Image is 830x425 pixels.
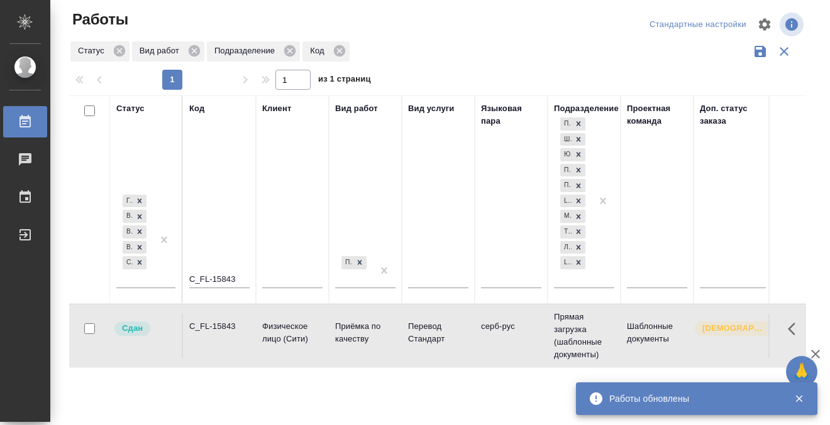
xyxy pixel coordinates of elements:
[302,41,349,62] div: Код
[408,320,468,345] p: Перевод Стандарт
[748,40,772,63] button: Сохранить фильтры
[786,393,812,404] button: Закрыть
[646,15,750,35] div: split button
[772,40,796,63] button: Сбросить фильтры
[121,255,148,271] div: Готов к работе, В работе, В ожидании, Выполнен, Сдан
[700,102,766,127] div: Доп. статус заказа
[340,255,368,271] div: Приёмка по качеству
[140,45,184,57] p: Вид работ
[559,193,587,209] div: Прямая загрузка (шаблонные документы), Шаблонные документы, Юридический, Проектный офис, Проектна...
[189,102,204,115] div: Код
[475,314,548,358] td: серб-рус
[121,208,148,224] div: Готов к работе, В работе, В ожидании, Выполнен, Сдан
[554,102,619,115] div: Подразделение
[189,320,250,333] div: C_FL-15843
[560,210,572,223] div: Медицинский
[335,102,378,115] div: Вид работ
[627,102,687,127] div: Проектная команда
[408,102,455,115] div: Вид услуги
[750,9,780,40] span: Настроить таблицу
[559,178,587,193] div: Прямая загрузка (шаблонные документы), Шаблонные документы, Юридический, Проектный офис, Проектна...
[121,240,148,256] div: Готов к работе, В работе, В ожидании, Выполнен, Сдан
[560,117,572,131] div: Прямая загрузка (шаблонные документы)
[335,320,396,345] p: Приёмка по качеству
[559,208,587,224] div: Прямая загрузка (шаблонные документы), Шаблонные документы, Юридический, Проектный офис, Проектна...
[621,314,694,358] td: Шаблонные документы
[310,45,328,57] p: Код
[123,241,133,254] div: Выполнен
[560,241,572,254] div: Локализация
[559,147,587,163] div: Прямая загрузка (шаблонные документы), Шаблонные документы, Юридический, Проектный офис, Проектна...
[341,256,353,269] div: Приёмка по качеству
[560,179,572,192] div: Проектная группа
[69,9,128,30] span: Работы
[560,195,572,208] div: LegalQA
[262,320,323,345] p: Физическое лицо (Сити)
[780,13,806,36] span: Посмотреть информацию
[262,102,291,115] div: Клиент
[560,164,572,177] div: Проектный офис
[123,225,133,239] div: В ожидании
[78,45,109,57] p: Статус
[559,163,587,178] div: Прямая загрузка (шаблонные документы), Шаблонные документы, Юридический, Проектный офис, Проектна...
[780,314,811,344] button: Здесь прячутся важные кнопки
[70,41,130,62] div: Статус
[116,102,145,115] div: Статус
[123,256,133,269] div: Сдан
[786,356,817,387] button: 🙏
[123,195,133,208] div: Готов к работе
[560,225,572,239] div: Технический
[123,210,133,223] div: В работе
[207,41,300,62] div: Подразделение
[559,116,587,132] div: Прямая загрузка (шаблонные документы), Шаблонные документы, Юридический, Проектный офис, Проектна...
[559,255,587,271] div: Прямая загрузка (шаблонные документы), Шаблонные документы, Юридический, Проектный офис, Проектна...
[560,256,572,269] div: LocQA
[559,240,587,256] div: Прямая загрузка (шаблонные документы), Шаблонные документы, Юридический, Проектный офис, Проектна...
[559,132,587,148] div: Прямая загрузка (шаблонные документы), Шаблонные документы, Юридический, Проектный офис, Проектна...
[609,392,775,405] div: Работы обновлены
[560,148,572,161] div: Юридический
[122,322,143,335] p: Сдан
[318,72,371,90] span: из 1 страниц
[702,322,765,335] p: [DEMOGRAPHIC_DATA]
[132,41,204,62] div: Вид работ
[559,224,587,240] div: Прямая загрузка (шаблонные документы), Шаблонные документы, Юридический, Проектный офис, Проектна...
[121,193,148,209] div: Готов к работе, В работе, В ожидании, Выполнен, Сдан
[548,304,621,367] td: Прямая загрузка (шаблонные документы)
[560,133,572,146] div: Шаблонные документы
[481,102,541,127] div: Языковая пара
[791,358,812,385] span: 🙏
[113,320,175,337] div: Менеджер проверил работу исполнителя, передает ее на следующий этап
[214,45,279,57] p: Подразделение
[121,224,148,240] div: Готов к работе, В работе, В ожидании, Выполнен, Сдан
